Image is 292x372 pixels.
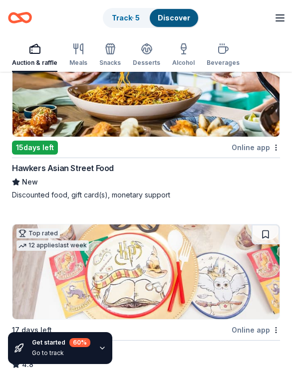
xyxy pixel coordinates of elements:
[12,190,280,200] div: Discounted food, gift card(s), monetary support
[8,6,32,29] a: Home
[12,224,280,319] img: Image for Oriental Trading
[69,39,87,72] button: Meals
[99,59,121,67] div: Snacks
[12,141,58,155] div: 15 days left
[112,13,140,22] a: Track· 5
[172,39,195,72] button: Alcohol
[133,39,160,72] button: Desserts
[16,240,89,251] div: 12 applies last week
[32,338,90,347] div: Get started
[69,338,90,347] div: 60 %
[12,39,57,72] button: Auction & raffle
[12,41,280,200] a: Image for Hawkers Asian Street Food15days leftOnline appHawkers Asian Street FoodNewDiscounted fo...
[12,162,114,174] div: Hawkers Asian Street Food
[99,39,121,72] button: Snacks
[103,8,199,28] button: Track· 5Discover
[12,59,57,67] div: Auction & raffle
[172,59,195,67] div: Alcohol
[158,13,190,22] a: Discover
[12,42,280,137] img: Image for Hawkers Asian Street Food
[16,228,60,238] div: Top rated
[133,59,160,67] div: Desserts
[22,176,38,188] span: New
[69,59,87,67] div: Meals
[32,349,90,357] div: Go to track
[207,39,240,72] button: Beverages
[207,59,240,67] div: Beverages
[232,141,280,154] div: Online app
[232,324,280,336] div: Online app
